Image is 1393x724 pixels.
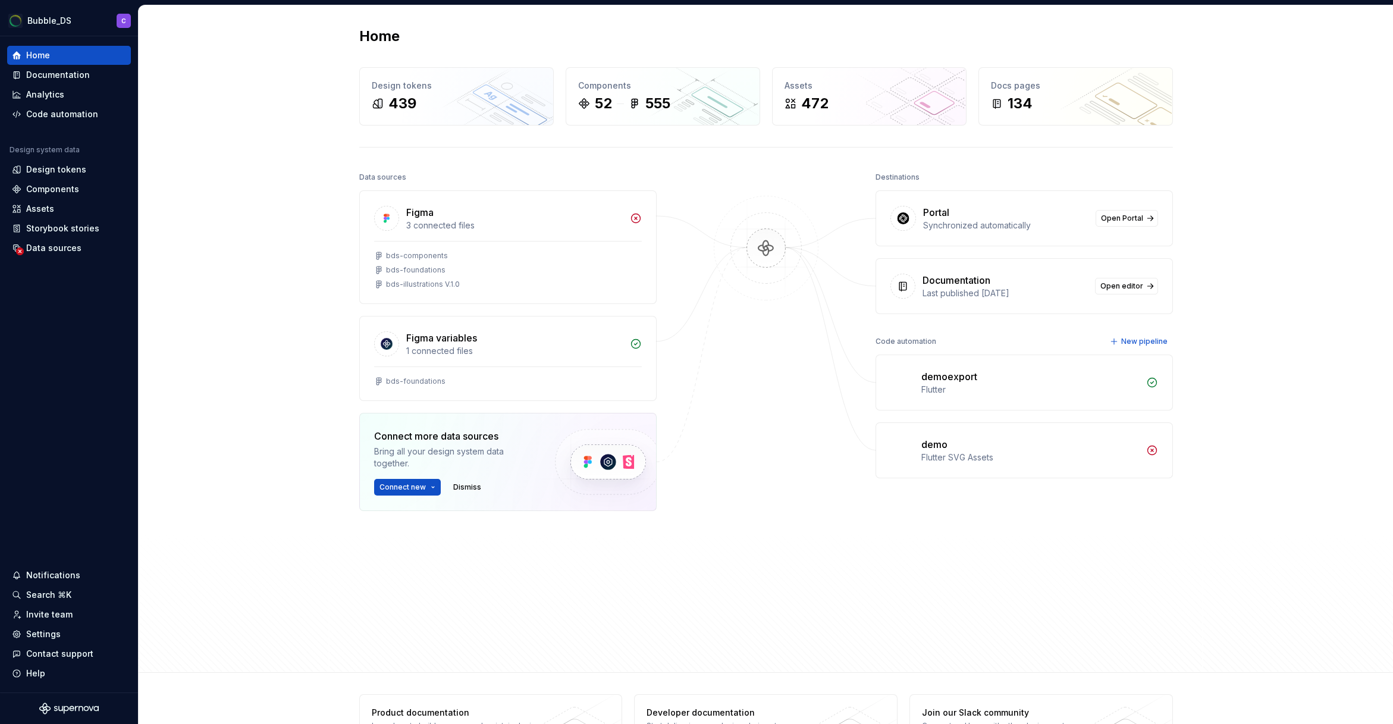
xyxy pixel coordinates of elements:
[374,429,535,443] div: Connect more data sources
[386,265,445,275] div: bds-foundations
[1008,94,1033,113] div: 134
[2,8,136,33] button: Bubble_DSC
[7,105,131,124] a: Code automation
[876,169,920,186] div: Destinations
[595,94,612,113] div: 52
[26,69,90,81] div: Documentation
[801,94,829,113] div: 472
[876,333,936,350] div: Code automation
[645,94,670,113] div: 555
[374,479,441,496] button: Connect new
[991,80,1160,92] div: Docs pages
[923,287,1088,299] div: Last published [DATE]
[406,220,623,231] div: 3 connected files
[923,220,1088,231] div: Synchronized automatically
[26,203,54,215] div: Assets
[1101,214,1143,223] span: Open Portal
[359,169,406,186] div: Data sources
[1095,278,1158,294] a: Open editor
[26,164,86,175] div: Design tokens
[386,251,448,261] div: bds-components
[8,14,23,28] img: 8beafab3-d6be-473d-95ef-e64587574e5b.png
[1106,333,1173,350] button: New pipeline
[921,384,1139,396] div: Flutter
[453,482,481,492] span: Dismiss
[26,89,64,101] div: Analytics
[7,644,131,663] button: Contact support
[26,108,98,120] div: Code automation
[7,585,131,604] button: Search ⌘K
[772,67,967,126] a: Assets472
[388,94,416,113] div: 439
[921,437,948,452] div: demo
[359,67,554,126] a: Design tokens439
[379,482,426,492] span: Connect new
[785,80,954,92] div: Assets
[7,199,131,218] a: Assets
[372,707,545,719] div: Product documentation
[448,479,487,496] button: Dismiss
[7,239,131,258] a: Data sources
[26,589,71,601] div: Search ⌘K
[406,331,477,345] div: Figma variables
[1096,210,1158,227] a: Open Portal
[26,628,61,640] div: Settings
[7,160,131,179] a: Design tokens
[7,566,131,585] button: Notifications
[978,67,1173,126] a: Docs pages134
[921,452,1139,463] div: Flutter SVG Assets
[26,667,45,679] div: Help
[359,316,657,401] a: Figma variables1 connected filesbds-foundations
[7,605,131,624] a: Invite team
[7,180,131,199] a: Components
[26,49,50,61] div: Home
[26,648,93,660] div: Contact support
[922,707,1095,719] div: Join our Slack community
[374,446,535,469] div: Bring all your design system data together.
[578,80,748,92] div: Components
[7,85,131,104] a: Analytics
[26,222,99,234] div: Storybook stories
[26,609,73,620] div: Invite team
[26,183,79,195] div: Components
[7,664,131,683] button: Help
[921,369,977,384] div: demoexport
[1100,281,1143,291] span: Open editor
[406,205,434,220] div: Figma
[566,67,760,126] a: Components52555
[7,625,131,644] a: Settings
[406,345,623,357] div: 1 connected files
[7,219,131,238] a: Storybook stories
[1121,337,1168,346] span: New pipeline
[39,703,99,714] svg: Supernova Logo
[26,242,81,254] div: Data sources
[121,16,126,26] div: C
[7,46,131,65] a: Home
[923,205,949,220] div: Portal
[27,15,71,27] div: Bubble_DS
[647,707,820,719] div: Developer documentation
[359,190,657,304] a: Figma3 connected filesbds-componentsbds-foundationsbds-illustrations V.1.0
[386,377,445,386] div: bds-foundations
[10,145,80,155] div: Design system data
[386,280,460,289] div: bds-illustrations V.1.0
[26,569,80,581] div: Notifications
[359,27,400,46] h2: Home
[923,273,990,287] div: Documentation
[372,80,541,92] div: Design tokens
[7,65,131,84] a: Documentation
